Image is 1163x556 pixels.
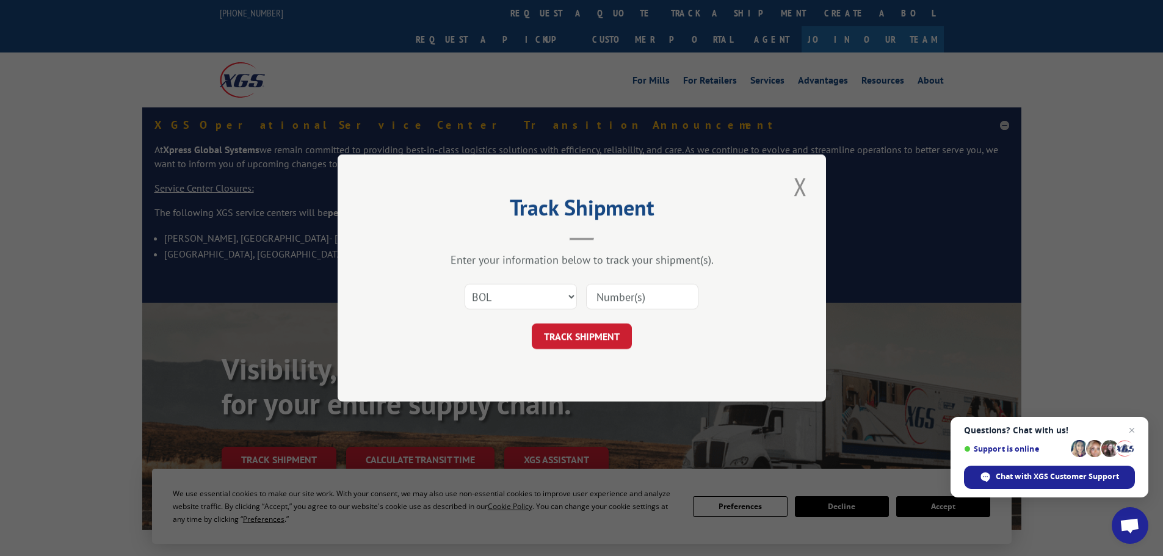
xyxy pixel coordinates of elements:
[964,425,1135,435] span: Questions? Chat with us!
[964,466,1135,489] span: Chat with XGS Customer Support
[532,323,632,349] button: TRACK SHIPMENT
[964,444,1067,453] span: Support is online
[1112,507,1148,544] a: Open chat
[996,471,1119,482] span: Chat with XGS Customer Support
[399,199,765,222] h2: Track Shipment
[586,284,698,309] input: Number(s)
[790,170,811,203] button: Close modal
[399,253,765,267] div: Enter your information below to track your shipment(s).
